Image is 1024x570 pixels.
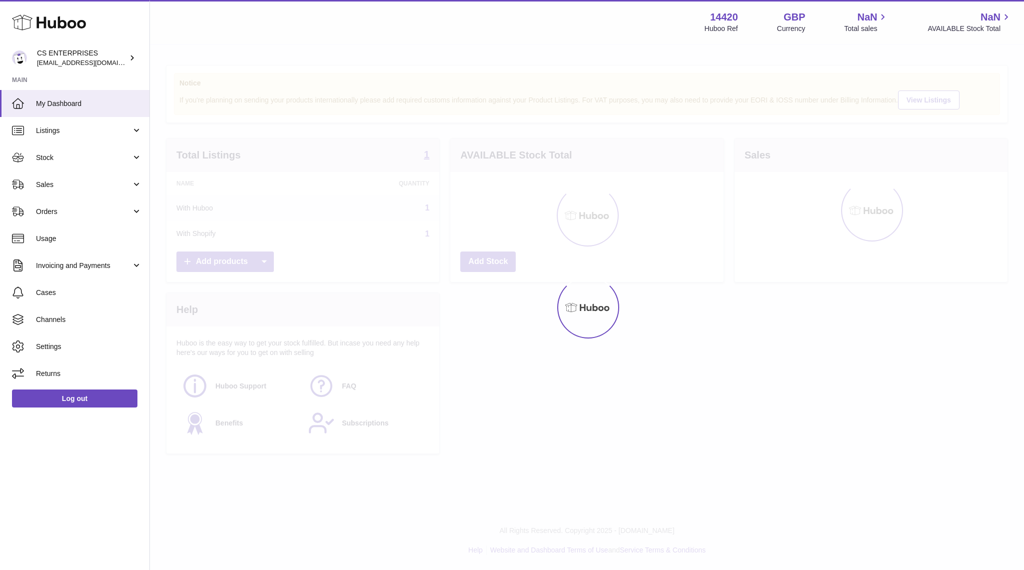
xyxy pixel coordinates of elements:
[36,153,131,162] span: Stock
[784,10,805,24] strong: GBP
[36,369,142,378] span: Returns
[36,207,131,216] span: Orders
[928,10,1012,33] a: NaN AVAILABLE Stock Total
[36,261,131,270] span: Invoicing and Payments
[844,10,889,33] a: NaN Total sales
[928,24,1012,33] span: AVAILABLE Stock Total
[12,389,137,407] a: Log out
[36,288,142,297] span: Cases
[37,58,147,66] span: [EMAIL_ADDRESS][DOMAIN_NAME]
[36,234,142,243] span: Usage
[36,180,131,189] span: Sales
[37,48,127,67] div: CS ENTERPRISES
[710,10,738,24] strong: 14420
[36,99,142,108] span: My Dashboard
[36,315,142,324] span: Channels
[12,50,27,65] img: csenterprisesholding@gmail.com
[36,342,142,351] span: Settings
[36,126,131,135] span: Listings
[705,24,738,33] div: Huboo Ref
[777,24,806,33] div: Currency
[981,10,1001,24] span: NaN
[844,24,889,33] span: Total sales
[857,10,877,24] span: NaN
